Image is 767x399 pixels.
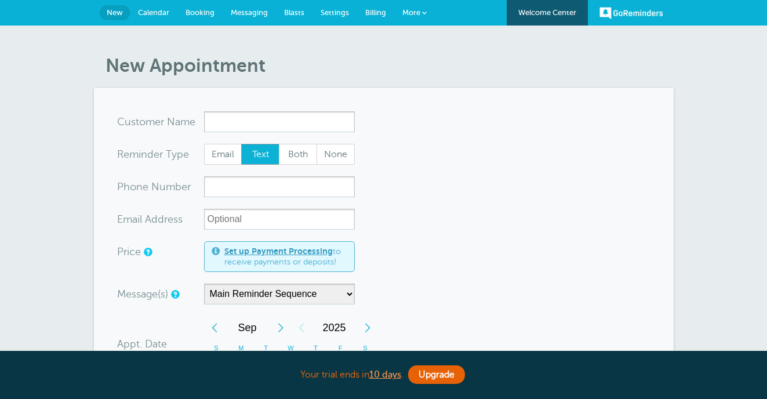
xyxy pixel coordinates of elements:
[136,182,166,192] span: ne Nu
[100,5,130,20] a: New
[204,209,355,230] input: Optional
[357,316,378,339] div: Next Year
[136,117,175,127] span: tomer N
[117,246,141,257] label: Price
[186,8,215,17] span: Booking
[408,365,465,384] a: Upgrade
[117,111,204,132] div: ame
[138,8,169,17] span: Calendar
[117,182,136,192] span: Pho
[117,176,204,197] div: mber
[204,144,242,165] label: Email
[303,339,328,357] th: T
[106,55,674,77] h1: New Appointment
[402,8,420,17] span: More
[284,8,304,17] span: Blasts
[117,117,136,127] span: Cus
[228,339,253,357] th: M
[137,214,164,224] span: il Add
[231,8,268,17] span: Messaging
[312,316,357,339] span: 2025
[270,316,291,339] div: Next Month
[369,369,401,380] a: 10 days
[117,339,167,349] label: Appt. Date
[204,339,229,357] th: S
[317,144,355,165] label: None
[279,144,317,164] span: Both
[205,144,242,164] span: Email
[171,291,178,298] a: Simple templates and custom messages will use the reminder schedule set under Settings > Reminder...
[278,339,303,357] th: W
[328,339,353,357] th: F
[107,8,123,17] span: New
[204,316,225,339] div: Previous Month
[291,316,312,339] div: Previous Year
[117,289,168,299] label: Message(s)
[117,149,189,159] label: Reminder Type
[94,362,674,387] div: Your trial ends in .
[241,144,279,165] label: Text
[253,339,278,357] th: T
[117,214,137,224] span: Ema
[225,316,270,339] span: September
[224,246,333,256] a: Set up Payment Processing
[242,144,279,164] span: Text
[279,144,317,165] label: Both
[224,246,347,267] span: to receive payments or deposits!
[144,248,151,256] a: An optional price for the appointment. If you set a price, you can include a payment link in your...
[365,8,386,17] span: Billing
[353,339,378,357] th: S
[321,8,349,17] span: Settings
[317,144,354,164] span: None
[117,209,204,230] div: ress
